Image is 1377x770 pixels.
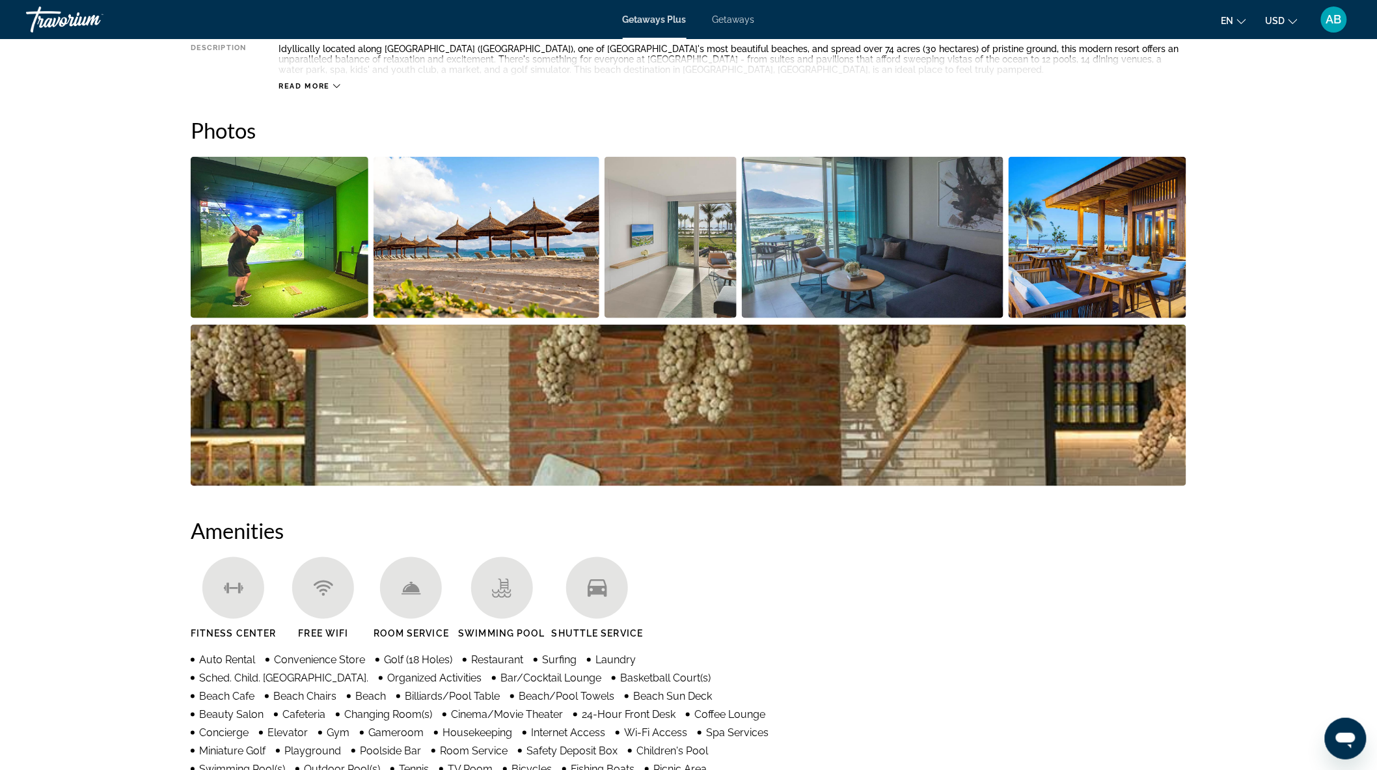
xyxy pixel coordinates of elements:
[713,14,755,25] a: Getaways
[199,672,368,685] span: Sched. Child. [GEOGRAPHIC_DATA].
[471,654,523,667] span: Restaurant
[344,709,432,721] span: Changing Room(s)
[191,629,276,639] span: Fitness Center
[636,745,708,758] span: Children's Pool
[191,117,1186,143] h2: Photos
[519,691,614,703] span: Beach/Pool Towels
[26,3,156,36] a: Travorium
[633,691,712,703] span: Beach Sun Deck
[1317,6,1351,33] button: User Menu
[274,654,365,667] span: Convenience Store
[199,709,264,721] span: Beauty Salon
[624,727,687,739] span: Wi-Fi Access
[742,156,1004,319] button: Open full-screen image slider
[384,654,452,667] span: Golf (18 Holes)
[620,672,711,685] span: Basketball Court(s)
[694,709,765,721] span: Coffee Lounge
[451,709,563,721] span: Cinema/Movie Theater
[1266,11,1298,30] button: Change currency
[191,44,246,75] div: Description
[191,324,1186,487] button: Open full-screen image slider
[374,629,449,639] span: Room Service
[1221,11,1246,30] button: Change language
[284,745,341,758] span: Playground
[191,518,1186,544] h2: Amenities
[368,727,424,739] span: Gameroom
[1009,156,1186,319] button: Open full-screen image slider
[526,745,618,758] span: Safety Deposit Box
[199,654,255,667] span: Auto Rental
[279,44,1186,75] div: Idyllically located along [GEOGRAPHIC_DATA] ([GEOGRAPHIC_DATA]), one of [GEOGRAPHIC_DATA]'s most ...
[273,691,336,703] span: Beach Chairs
[605,156,737,319] button: Open full-screen image slider
[706,727,769,739] span: Spa Services
[552,629,644,639] span: Shuttle Service
[360,745,421,758] span: Poolside Bar
[267,727,308,739] span: Elevator
[199,727,249,739] span: Concierge
[531,727,605,739] span: Internet Access
[1326,13,1342,26] span: AB
[199,745,266,758] span: Miniature Golf
[440,745,508,758] span: Room Service
[542,654,577,667] span: Surfing
[623,14,687,25] a: Getaways Plus
[582,709,675,721] span: 24-Hour Front Desk
[443,727,512,739] span: Housekeeping
[374,156,600,319] button: Open full-screen image slider
[191,156,368,319] button: Open full-screen image slider
[1221,16,1234,26] span: en
[355,691,386,703] span: Beach
[1325,718,1367,760] iframe: Кнопка запуска окна обмена сообщениями
[405,691,500,703] span: Billiards/Pool Table
[282,709,325,721] span: Cafeteria
[279,81,340,91] button: Read more
[199,691,254,703] span: Beach Cafe
[1266,16,1285,26] span: USD
[327,727,349,739] span: Gym
[595,654,636,667] span: Laundry
[387,672,482,685] span: Organized Activities
[298,629,348,639] span: Free Wifi
[500,672,601,685] span: Bar/Cocktail Lounge
[279,82,330,90] span: Read more
[458,629,545,639] span: Swimming Pool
